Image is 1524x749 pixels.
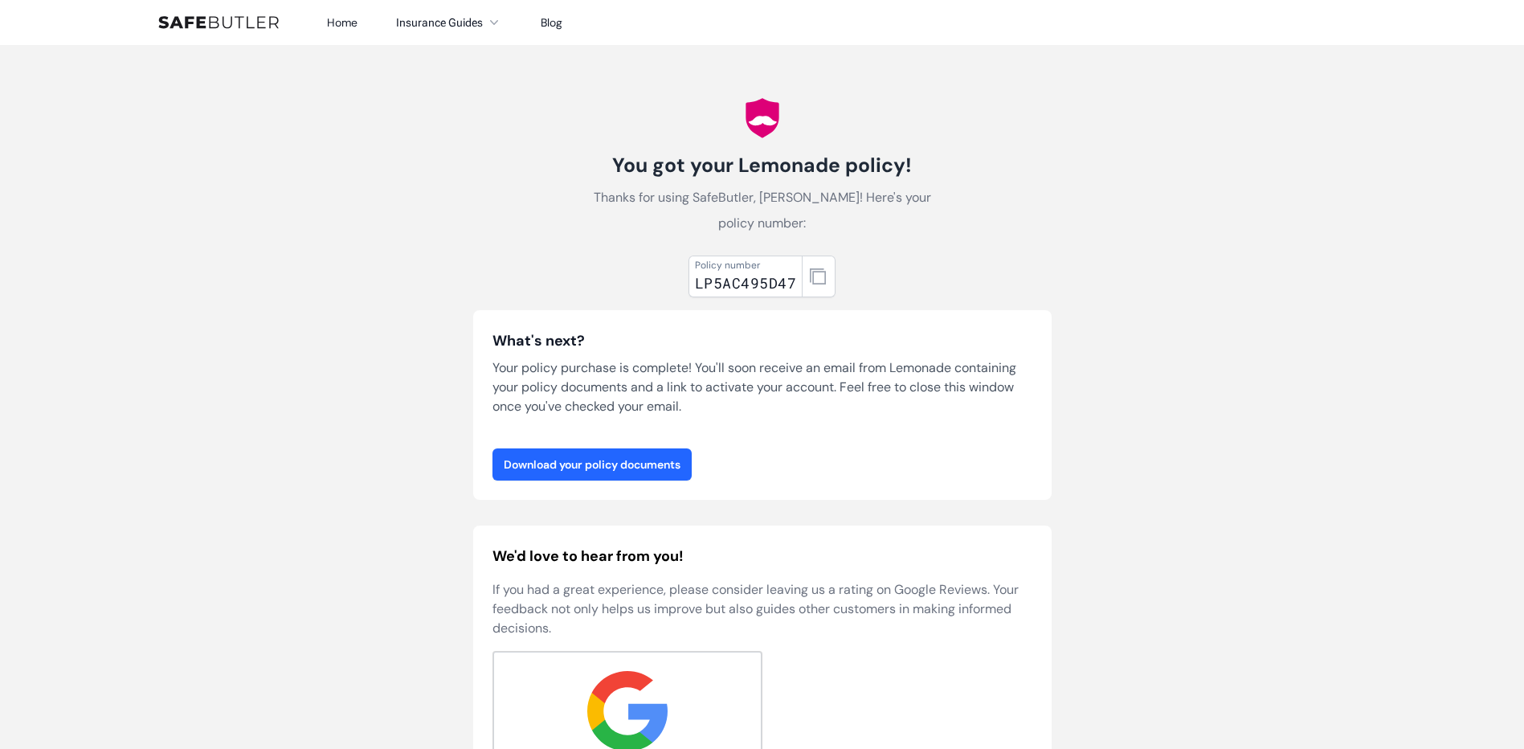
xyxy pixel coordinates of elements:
[492,358,1032,416] p: Your policy purchase is complete! You'll soon receive an email from Lemonade containing your poli...
[396,13,502,32] button: Insurance Guides
[582,153,942,178] h1: You got your Lemonade policy!
[582,185,942,236] p: Thanks for using SafeButler, [PERSON_NAME]! Here's your policy number:
[492,545,1032,567] h2: We'd love to hear from you!
[492,580,1032,638] p: If you had a great experience, please consider leaving us a rating on Google Reviews. Your feedba...
[695,272,796,294] div: LP5AC495D47
[158,16,279,29] img: SafeButler Text Logo
[541,15,562,30] a: Blog
[492,329,1032,352] h3: What's next?
[695,259,796,272] div: Policy number
[327,15,358,30] a: Home
[492,448,692,481] a: Download your policy documents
